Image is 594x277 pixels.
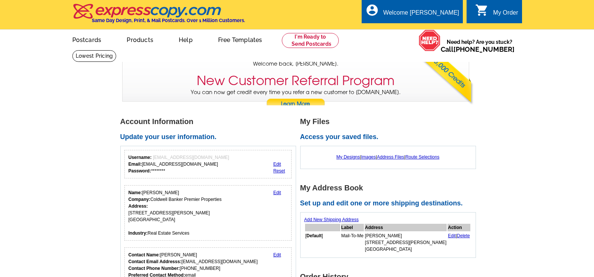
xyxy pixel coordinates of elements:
[475,8,518,18] a: shopping_cart My Order
[60,30,114,48] a: Postcards
[206,30,274,48] a: Free Templates
[129,189,222,237] div: [PERSON_NAME] Coldwell Banker Premier Properties [STREET_ADDRESS][PERSON_NAME] [GEOGRAPHIC_DATA] ...
[493,9,518,20] div: My Order
[337,154,360,160] a: My Designs
[120,118,300,126] h1: Account Information
[266,99,325,110] a: Learn More
[475,3,489,17] i: shopping_cart
[365,3,379,17] i: account_circle
[273,168,285,174] a: Reset
[448,233,456,238] a: Edit
[365,232,447,253] td: [PERSON_NAME] [STREET_ADDRESS][PERSON_NAME] [GEOGRAPHIC_DATA]
[341,224,364,231] th: Label
[120,133,300,141] h2: Update your user information.
[300,199,480,208] h2: Set up and edit one or more shipping destinations.
[129,197,151,202] strong: Company:
[447,232,470,253] td: |
[273,252,281,258] a: Edit
[419,30,441,51] img: help
[405,154,440,160] a: Route Selections
[447,224,470,231] th: Action
[129,204,148,209] strong: Address:
[129,190,142,195] strong: Name:
[383,9,459,20] div: Welcome [PERSON_NAME]
[124,185,292,241] div: Your personal details.
[441,38,518,53] span: Need help? Are you stuck?
[92,18,245,23] h4: Same Day Design, Print, & Mail Postcards. Over 1 Million Customers.
[457,233,470,238] a: Delete
[453,45,515,53] a: [PHONE_NUMBER]
[300,118,480,126] h1: My Files
[300,133,480,141] h2: Access your saved files.
[129,168,151,174] strong: Password:
[304,217,359,222] a: Add New Shipping Address
[365,224,447,231] th: Address
[300,184,480,192] h1: My Address Book
[197,73,395,88] h3: New Customer Referral Program
[129,155,152,160] strong: Username:
[129,259,182,264] strong: Contact Email Addresss:
[307,233,322,238] b: Default
[377,154,404,160] a: Address Files
[441,45,515,53] span: Call
[273,162,281,167] a: Edit
[167,30,205,48] a: Help
[129,231,148,236] strong: Industry:
[361,154,376,160] a: Images
[129,252,160,258] strong: Contact Name:
[273,190,281,195] a: Edit
[72,9,245,23] a: Same Day Design, Print, & Mail Postcards. Over 1 Million Customers.
[153,155,229,160] span: [EMAIL_ADDRESS][DOMAIN_NAME]
[124,150,292,178] div: Your login information.
[123,88,469,110] p: You can now get credit every time you refer a new customer to [DOMAIN_NAME].
[129,162,142,167] strong: Email:
[341,232,364,253] td: Mail-To-Me
[253,60,338,68] span: Welcome back, [PERSON_NAME].
[305,232,340,253] td: [ ]
[115,30,165,48] a: Products
[304,150,472,164] div: | | |
[129,266,180,271] strong: Contact Phone Number:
